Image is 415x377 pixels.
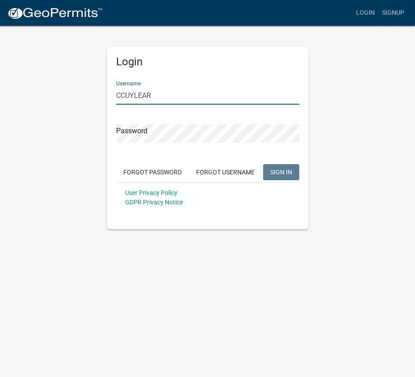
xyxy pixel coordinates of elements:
[270,168,292,175] span: SIGN IN
[263,164,299,180] button: SIGN IN
[116,164,189,180] button: Forgot Password
[352,4,378,21] a: Login
[189,164,262,180] button: Forgot Username
[116,55,299,68] h5: Login
[125,189,177,196] a: User Privacy Policy
[125,199,183,206] a: GDPR Privacy Notice
[378,4,408,21] a: Signup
